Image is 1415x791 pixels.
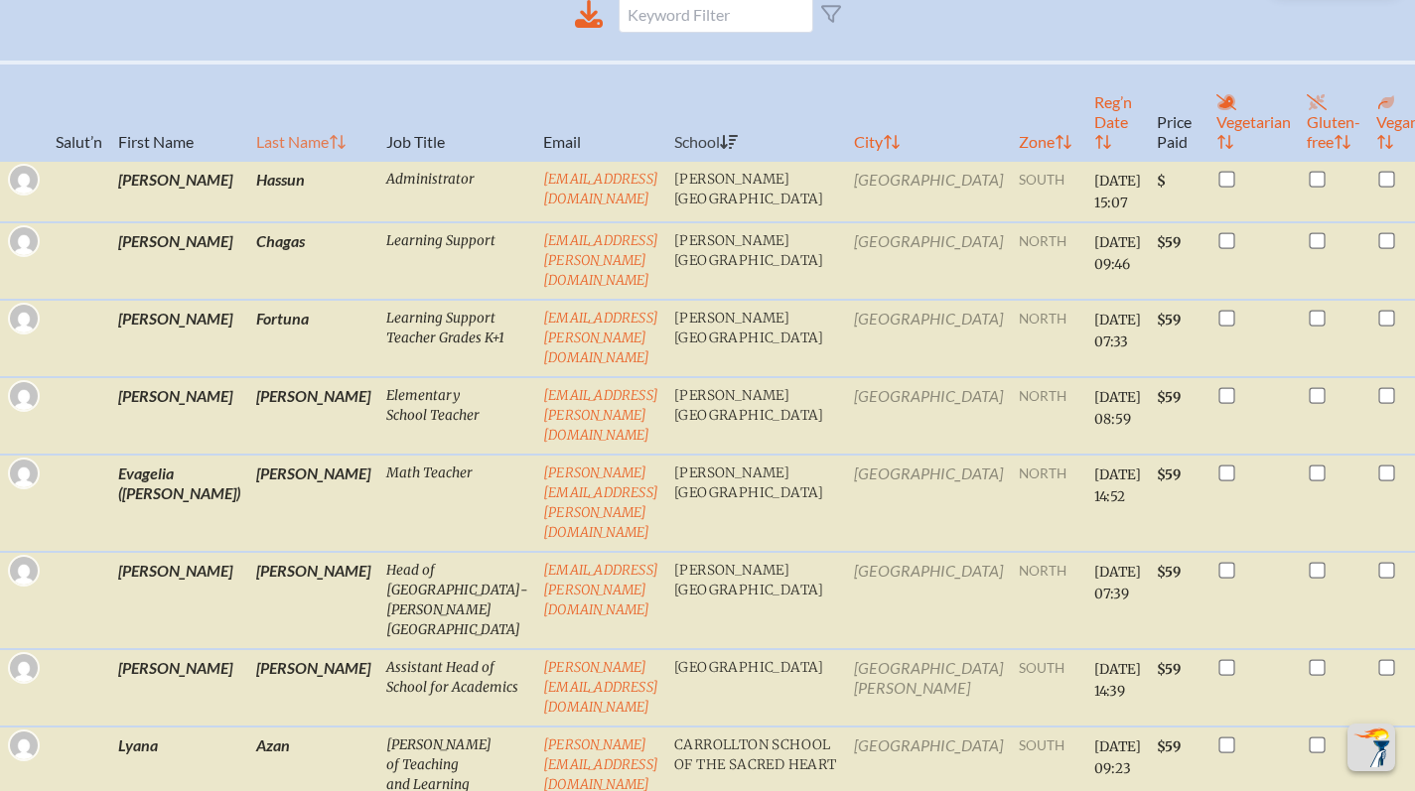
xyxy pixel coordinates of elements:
[1094,564,1141,602] span: [DATE] 07:39
[110,552,248,649] td: [PERSON_NAME]
[543,387,658,444] a: [EMAIL_ADDRESS][PERSON_NAME][DOMAIN_NAME]
[846,222,1011,300] td: [GEOGRAPHIC_DATA]
[110,455,248,552] td: Evagelia ([PERSON_NAME])
[1094,389,1141,428] span: [DATE] 08:59
[1157,389,1181,406] span: $59
[110,300,248,377] td: [PERSON_NAME]
[1086,63,1149,161] th: Reg’n Date
[378,222,535,300] td: Learning Support
[248,455,378,552] td: [PERSON_NAME]
[378,552,535,649] td: Head of [GEOGRAPHIC_DATA]-[PERSON_NAME][GEOGRAPHIC_DATA]
[378,649,535,726] td: Assistant Head of School for Academics
[1157,738,1181,755] span: $59
[535,63,666,161] th: Email
[846,300,1011,377] td: [GEOGRAPHIC_DATA]
[110,161,248,222] td: [PERSON_NAME]
[846,649,1011,726] td: [GEOGRAPHIC_DATA][PERSON_NAME]
[666,222,846,300] td: [PERSON_NAME][GEOGRAPHIC_DATA]
[248,222,378,300] td: Chagas
[1157,234,1181,251] span: $59
[846,377,1011,455] td: [GEOGRAPHIC_DATA]
[1094,312,1141,350] span: [DATE] 07:33
[666,161,846,222] td: [PERSON_NAME][GEOGRAPHIC_DATA]
[846,161,1011,222] td: [GEOGRAPHIC_DATA]
[1157,312,1181,329] span: $59
[1011,552,1086,649] td: north
[248,161,378,222] td: Hassun
[1347,724,1395,771] button: Scroll Top
[1011,649,1086,726] td: south
[10,731,38,759] img: Gravatar
[378,300,535,377] td: Learning Support Teacher Grades K+1
[1094,466,1141,505] span: [DATE] 14:52
[543,310,658,366] a: [EMAIL_ADDRESS][PERSON_NAME][DOMAIN_NAME]
[10,305,38,332] img: Gravatar
[666,300,846,377] td: [PERSON_NAME][GEOGRAPHIC_DATA]
[378,161,535,222] td: Administrator
[543,562,658,618] a: [EMAIL_ADDRESS][PERSON_NAME][DOMAIN_NAME]
[110,63,248,161] th: First Name
[1094,738,1141,777] span: [DATE] 09:23
[1011,63,1086,161] th: Zone
[10,654,38,682] img: Gravatar
[10,227,38,255] img: Gravatar
[1351,727,1391,767] img: To the top
[846,552,1011,649] td: [GEOGRAPHIC_DATA]
[1011,222,1086,300] td: north
[1208,63,1299,161] th: Vegetarian
[1157,466,1181,483] span: $59
[1157,564,1181,581] span: $59
[378,377,535,455] td: Elementary School Teacher
[10,557,38,585] img: Gravatar
[1011,377,1086,455] td: north
[666,552,846,649] td: [PERSON_NAME][GEOGRAPHIC_DATA]
[248,552,378,649] td: [PERSON_NAME]
[666,455,846,552] td: [PERSON_NAME][GEOGRAPHIC_DATA]
[10,382,38,410] img: Gravatar
[1149,63,1208,161] th: Price Paid
[543,659,658,716] a: [PERSON_NAME][EMAIL_ADDRESS][DOMAIN_NAME]
[1299,63,1368,161] th: Gluten-free
[1011,455,1086,552] td: north
[666,377,846,455] td: [PERSON_NAME][GEOGRAPHIC_DATA]
[110,377,248,455] td: [PERSON_NAME]
[1094,661,1141,700] span: [DATE] 14:39
[543,171,658,207] a: [EMAIL_ADDRESS][DOMAIN_NAME]
[1157,173,1166,190] span: $
[1157,661,1181,678] span: $59
[248,63,378,161] th: Last Name
[1011,300,1086,377] td: north
[248,649,378,726] td: [PERSON_NAME]
[666,649,846,726] td: [GEOGRAPHIC_DATA]
[110,649,248,726] td: [PERSON_NAME]
[1094,173,1141,211] span: [DATE] 15:07
[1094,234,1141,273] span: [DATE] 09:46
[1011,161,1086,222] td: south
[543,232,658,289] a: [EMAIL_ADDRESS][PERSON_NAME][DOMAIN_NAME]
[378,455,535,552] td: Math Teacher
[248,377,378,455] td: [PERSON_NAME]
[10,460,38,487] img: Gravatar
[48,63,110,161] th: Salut’n
[110,222,248,300] td: [PERSON_NAME]
[378,63,535,161] th: Job Title
[846,63,1011,161] th: City
[10,166,38,194] img: Gravatar
[543,464,658,541] a: [PERSON_NAME][EMAIL_ADDRESS][PERSON_NAME][DOMAIN_NAME]
[846,455,1011,552] td: [GEOGRAPHIC_DATA]
[248,300,378,377] td: Fortuna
